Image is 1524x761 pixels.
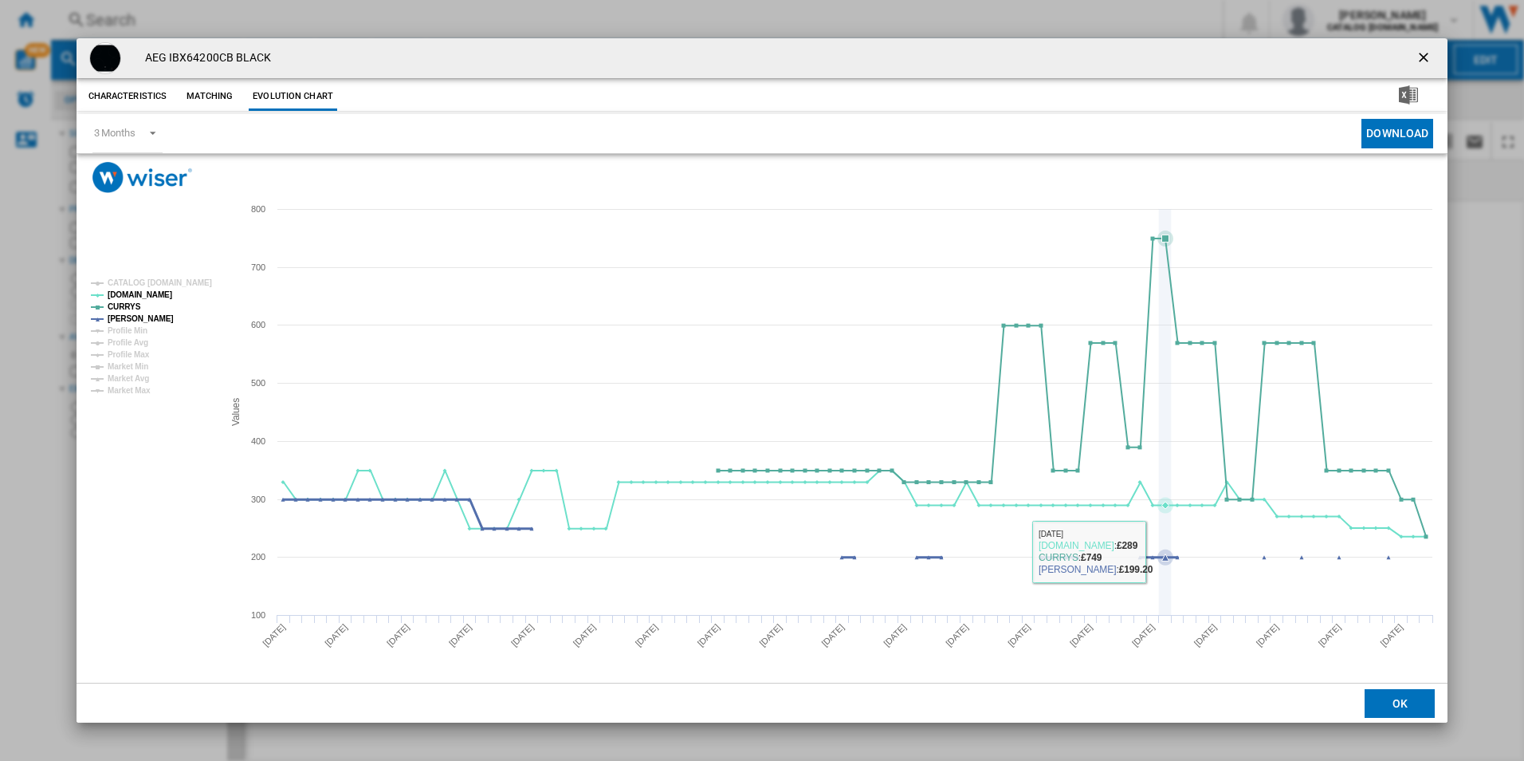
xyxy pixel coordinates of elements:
tspan: CATALOG [DOMAIN_NAME] [108,278,212,287]
tspan: [DATE] [447,622,473,649]
tspan: [DATE] [1129,622,1156,649]
md-dialog: Product popup [77,38,1448,724]
tspan: 400 [251,436,265,446]
tspan: [DATE] [757,622,784,649]
h4: AEG IBX64200CB BLACK [137,50,272,66]
tspan: [DATE] [1068,622,1094,649]
button: Characteristics [84,82,171,111]
tspan: Market Min [108,362,148,371]
tspan: [DATE] [1316,622,1342,649]
tspan: [DATE] [1192,622,1218,649]
tspan: [DATE] [695,622,721,649]
tspan: [DATE] [882,622,908,649]
tspan: 600 [251,320,265,329]
button: getI18NText('BUTTONS.CLOSE_DIALOG') [1409,42,1441,74]
tspan: 800 [251,204,265,214]
button: Evolution chart [249,82,337,111]
button: OK [1365,689,1435,718]
tspan: [DATE] [1254,622,1280,649]
img: 5ac721fdb44217678657beeabe4c9f89d94aade1_1.jpg [89,42,121,74]
tspan: CURRYS [108,302,141,311]
tspan: [DATE] [323,622,349,649]
tspan: [DATE] [261,622,287,649]
tspan: 200 [251,552,265,562]
tspan: 700 [251,262,265,272]
tspan: [PERSON_NAME] [108,314,174,323]
tspan: Market Max [108,386,151,395]
tspan: 500 [251,378,265,388]
tspan: [DATE] [509,622,535,649]
img: excel-24x24.png [1399,85,1418,104]
button: Matching [175,82,245,111]
tspan: [DATE] [633,622,659,649]
tspan: Values [230,398,242,426]
tspan: [DOMAIN_NAME] [108,290,172,299]
button: Download [1361,119,1433,148]
tspan: 300 [251,495,265,504]
tspan: [DATE] [944,622,970,649]
ng-md-icon: getI18NText('BUTTONS.CLOSE_DIALOG') [1416,49,1435,69]
tspan: Market Avg [108,374,149,383]
tspan: Profile Avg [108,338,148,347]
tspan: [DATE] [385,622,411,649]
tspan: [DATE] [1378,622,1404,649]
tspan: 100 [251,610,265,620]
tspan: [DATE] [819,622,846,649]
tspan: [DATE] [1006,622,1032,649]
tspan: Profile Max [108,350,150,359]
button: Download in Excel [1373,82,1443,111]
tspan: Profile Min [108,326,147,335]
tspan: [DATE] [571,622,597,649]
div: 3 Months [94,127,136,139]
img: logo_wiser_300x94.png [92,162,192,193]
